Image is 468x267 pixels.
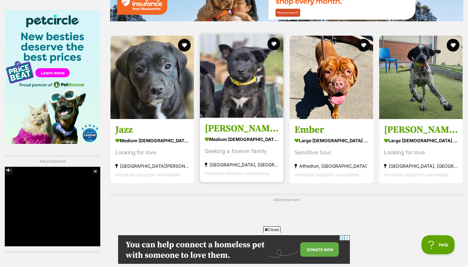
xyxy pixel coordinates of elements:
[268,38,280,50] button: favourite
[115,172,180,177] span: Interstate adoption unavailable
[5,155,100,253] div: Advertisement
[294,161,368,170] strong: Alfredton, [GEOGRAPHIC_DATA]
[294,136,368,145] strong: large [DEMOGRAPHIC_DATA] Dog
[205,147,279,155] div: Seeking a forever family
[294,123,368,136] h3: Ember
[384,161,458,170] strong: [GEOGRAPHIC_DATA], [GEOGRAPHIC_DATA]
[447,39,459,52] button: favourite
[294,172,359,177] span: Interstate adoption unavailable
[422,235,455,254] iframe: Help Scout Beacon - Open
[263,226,280,233] span: Close
[205,170,269,176] span: Interstate adoption unavailable
[379,36,463,119] img: Valentina - German Shorthaired Pointer Dog
[379,119,463,183] a: [PERSON_NAME] large [DEMOGRAPHIC_DATA] Dog Looking for love [GEOGRAPHIC_DATA], [GEOGRAPHIC_DATA] ...
[200,117,283,182] a: [PERSON_NAME] medium [DEMOGRAPHIC_DATA] Dog Seeking a forever family [GEOGRAPHIC_DATA], [GEOGRAPH...
[384,123,458,136] h3: [PERSON_NAME]
[205,122,279,134] h3: [PERSON_NAME]
[5,167,100,246] iframe: Advertisement
[118,235,350,264] iframe: Advertisement
[384,148,458,157] div: Looking for love
[115,123,189,136] h3: Jazz
[115,136,189,145] strong: medium [DEMOGRAPHIC_DATA] Dog
[205,134,279,144] strong: medium [DEMOGRAPHIC_DATA] Dog
[290,36,373,119] img: Ember - Dogue de Bordeaux Dog
[110,36,194,119] img: Jazz - Beagle x Staffordshire Bull Terrier Dog
[384,136,458,145] strong: large [DEMOGRAPHIC_DATA] Dog
[205,160,279,169] strong: [GEOGRAPHIC_DATA], [GEOGRAPHIC_DATA]
[110,119,194,183] a: Jazz medium [DEMOGRAPHIC_DATA] Dog Looking for love [GEOGRAPHIC_DATA][PERSON_NAME][GEOGRAPHIC_DAT...
[115,161,189,170] strong: [GEOGRAPHIC_DATA][PERSON_NAME][GEOGRAPHIC_DATA]
[290,119,373,183] a: Ember large [DEMOGRAPHIC_DATA] Dog Sensitive Soul Alfredton, [GEOGRAPHIC_DATA] Interstate adoptio...
[357,39,370,52] button: favourite
[5,10,100,144] img: Pet Circle promo banner
[200,34,283,118] img: Otto - Australian Kelpie Dog
[178,39,191,52] button: favourite
[384,172,449,177] span: Interstate adoption unavailable
[115,148,189,157] div: Looking for love
[294,148,368,157] div: Sensitive Soul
